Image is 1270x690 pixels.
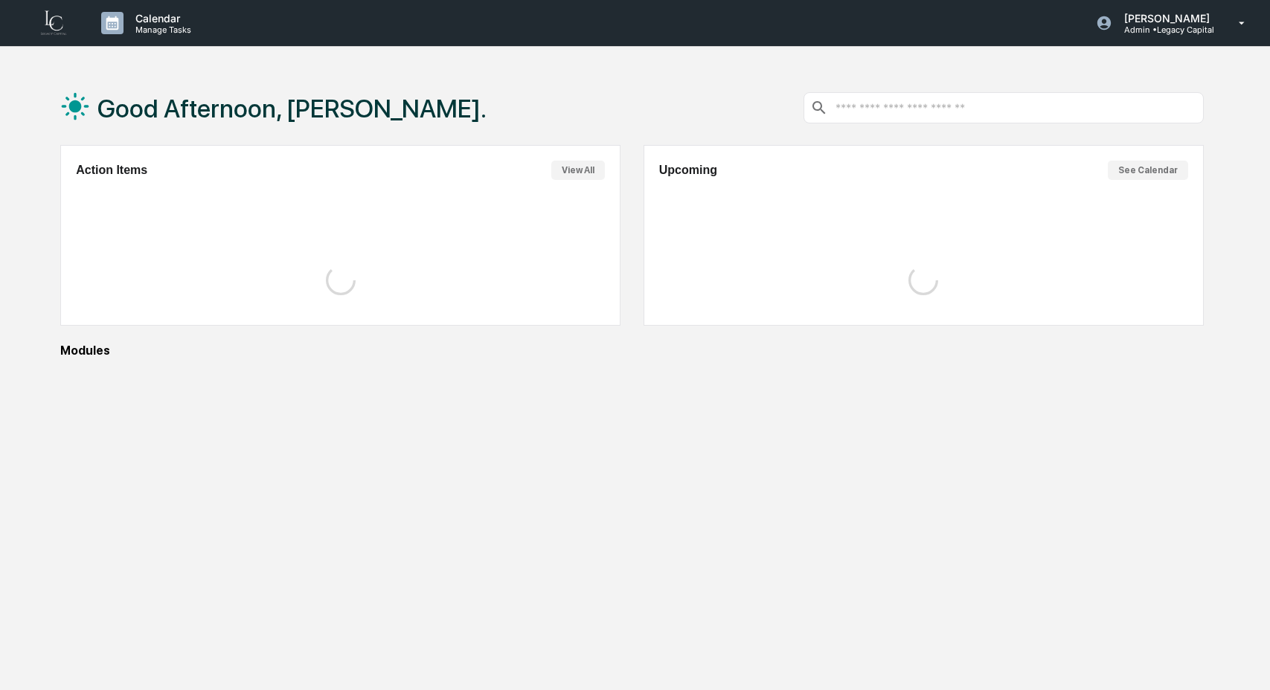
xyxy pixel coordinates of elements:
[1108,161,1188,180] button: See Calendar
[76,164,147,177] h2: Action Items
[60,344,1203,358] div: Modules
[659,164,717,177] h2: Upcoming
[124,25,199,35] p: Manage Tasks
[124,12,199,25] p: Calendar
[36,9,71,37] img: logo
[97,94,487,123] h1: Good Afternoon, [PERSON_NAME].
[1112,12,1217,25] p: [PERSON_NAME]
[1112,25,1217,35] p: Admin • Legacy Capital
[551,161,605,180] button: View All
